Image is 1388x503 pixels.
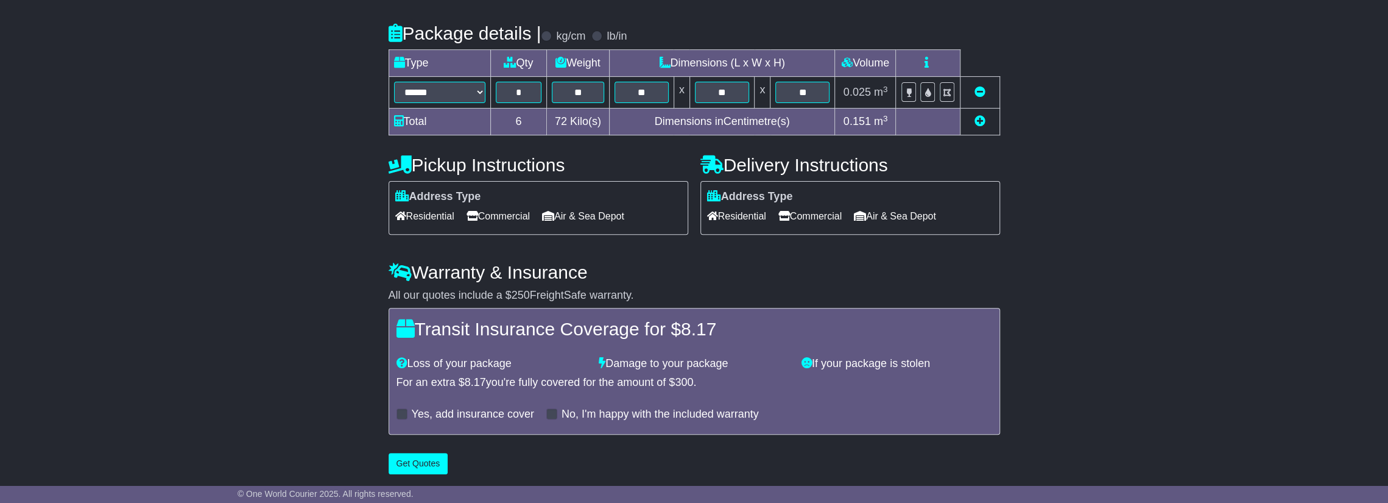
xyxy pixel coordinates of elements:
span: 8.17 [681,319,716,339]
a: Remove this item [974,86,985,98]
sup: 3 [883,85,888,94]
label: Yes, add insurance cover [412,408,534,421]
td: Dimensions in Centimetre(s) [609,109,835,135]
h4: Delivery Instructions [700,155,1000,175]
td: Volume [835,50,896,77]
h4: Transit Insurance Coverage for $ [396,319,992,339]
span: Commercial [778,207,842,226]
label: No, I'm happy with the included warranty [562,408,759,421]
div: Damage to your package [593,357,795,371]
td: Total [389,109,490,135]
div: For an extra $ you're fully covered for the amount of $ . [396,376,992,390]
label: Address Type [395,190,481,204]
td: 6 [490,109,547,135]
span: Residential [395,207,454,226]
span: 0.025 [844,86,871,98]
div: All our quotes include a $ FreightSafe warranty. [389,289,1000,302]
a: Add new item [974,115,985,127]
td: x [755,77,770,109]
button: Get Quotes [389,453,448,474]
span: m [874,115,888,127]
div: Loss of your package [390,357,593,371]
span: 300 [675,376,693,388]
label: lb/in [607,30,627,43]
span: © One World Courier 2025. All rights reserved. [238,489,414,499]
span: Air & Sea Depot [542,207,624,226]
td: Type [389,50,490,77]
label: Address Type [707,190,793,204]
td: Kilo(s) [547,109,610,135]
span: Commercial [467,207,530,226]
span: 250 [512,289,530,301]
td: Dimensions (L x W x H) [609,50,835,77]
div: If your package is stolen [795,357,998,371]
span: Residential [707,207,766,226]
h4: Pickup Instructions [389,155,688,175]
span: 8.17 [465,376,486,388]
td: x [674,77,689,109]
td: Qty [490,50,547,77]
span: 72 [555,115,567,127]
label: kg/cm [556,30,585,43]
span: Air & Sea Depot [854,207,936,226]
h4: Warranty & Insurance [389,262,1000,282]
td: Weight [547,50,610,77]
h4: Package details | [389,23,541,43]
span: m [874,86,888,98]
sup: 3 [883,114,888,123]
span: 0.151 [844,115,871,127]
